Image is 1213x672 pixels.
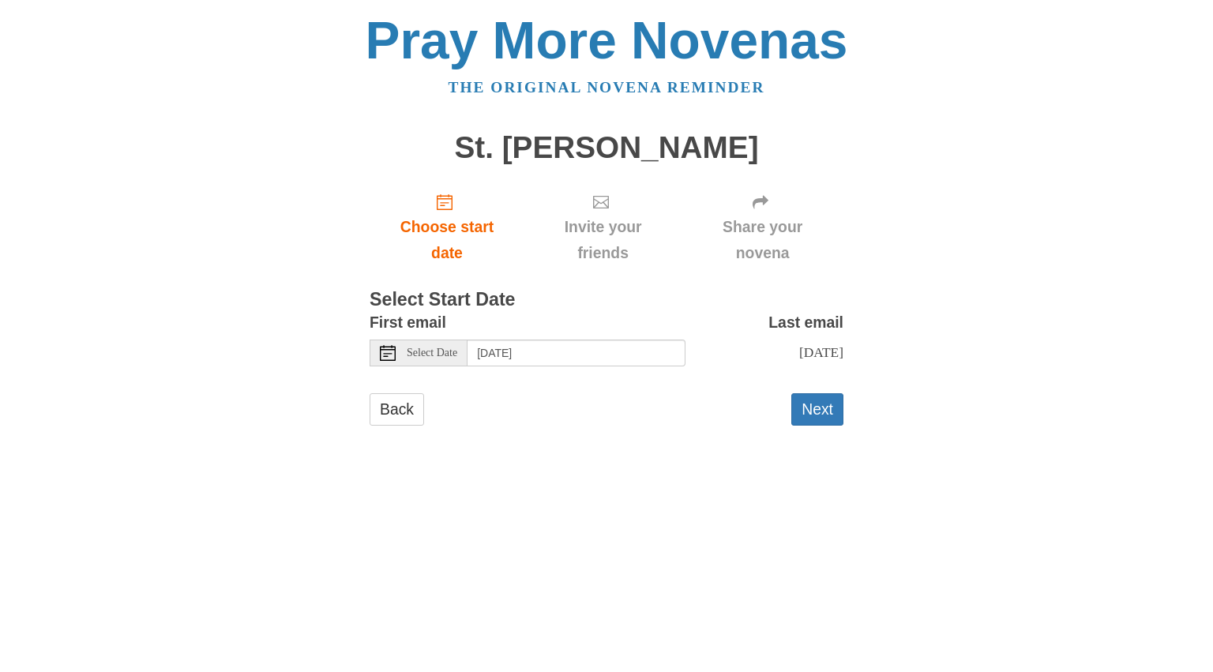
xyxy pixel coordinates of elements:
a: Choose start date [370,180,524,274]
span: Choose start date [385,214,509,266]
a: Pray More Novenas [366,11,848,69]
label: First email [370,310,446,336]
h1: St. [PERSON_NAME] [370,131,843,165]
span: Share your novena [697,214,828,266]
label: Last email [768,310,843,336]
span: Invite your friends [540,214,666,266]
a: Back [370,393,424,426]
a: The original novena reminder [449,79,765,96]
button: Next [791,393,843,426]
h3: Select Start Date [370,290,843,310]
span: [DATE] [799,344,843,360]
div: Click "Next" to confirm your start date first. [524,180,682,274]
div: Click "Next" to confirm your start date first. [682,180,843,274]
span: Select Date [407,347,457,359]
